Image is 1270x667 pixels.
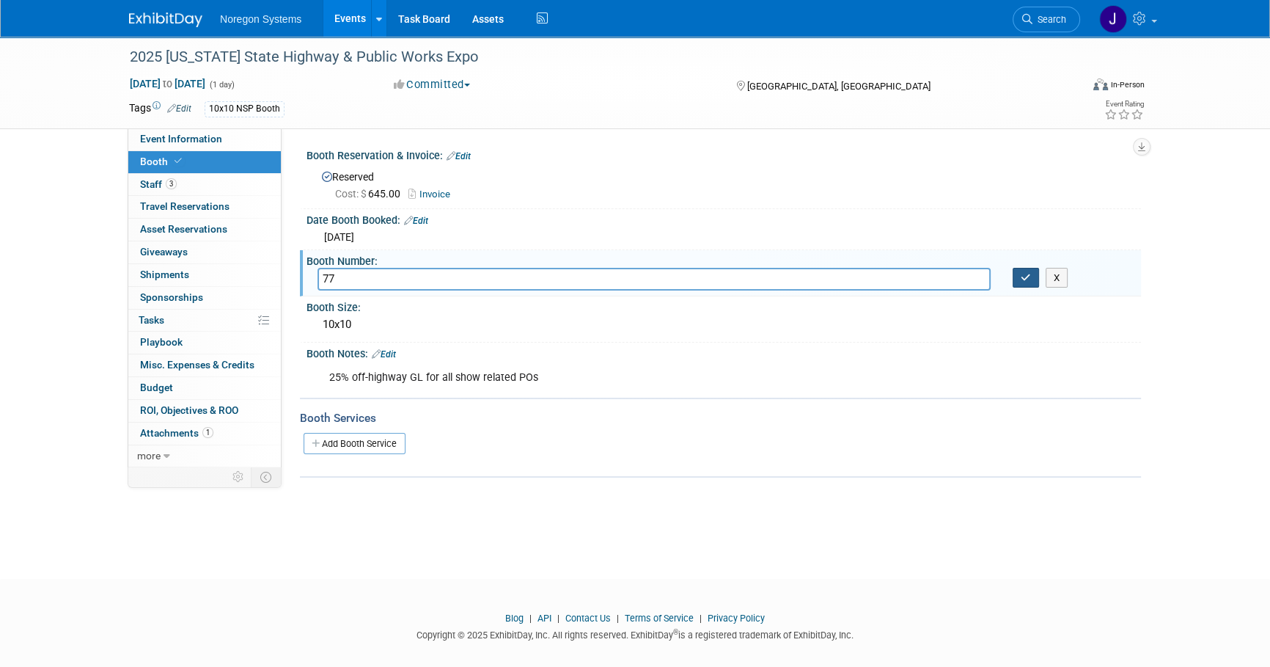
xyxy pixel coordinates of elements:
span: Misc. Expenses & Credits [140,359,254,371]
a: Contact Us [565,613,611,624]
span: 1 [202,427,213,438]
a: Misc. Expenses & Credits [128,354,281,376]
td: Toggle Event Tabs [252,467,282,486]
div: 25% off-highway GL for all show related POs [319,363,980,393]
span: Playbook [140,336,183,348]
img: ExhibitDay [129,12,202,27]
a: API [537,613,551,624]
span: Travel Reservations [140,200,230,212]
div: Booth Number: [307,250,1141,269]
div: Booth Size: [307,296,1141,315]
a: Staff3 [128,174,281,196]
span: Event Information [140,133,222,145]
button: Committed [389,77,476,92]
a: Edit [447,151,471,161]
img: Format-Inperson.png [1093,79,1108,90]
a: Shipments [128,264,281,286]
div: Reserved [317,166,1130,202]
span: [DATE] [324,231,354,243]
span: ROI, Objectives & ROO [140,404,238,416]
a: Booth [128,151,281,173]
span: Asset Reservations [140,223,227,235]
span: Budget [140,382,173,393]
span: | [526,613,535,624]
span: | [554,613,563,624]
div: 10x10 [317,313,1130,336]
div: Booth Reservation & Invoice: [307,145,1141,164]
a: Search [1013,7,1080,32]
a: Terms of Service [625,613,694,624]
a: more [128,445,281,467]
a: Tasks [128,310,281,332]
span: Giveaways [140,246,188,258]
a: Privacy Policy [708,613,765,624]
span: Sponsorships [140,291,203,303]
a: Edit [167,103,191,114]
span: Noregon Systems [220,13,301,25]
a: ROI, Objectives & ROO [128,400,281,422]
div: Event Rating [1104,101,1144,108]
a: Invoice [408,189,458,200]
span: Shipments [140,269,189,280]
div: 10x10 NSP Booth [205,101,285,117]
span: 3 [166,178,177,189]
span: Cost: $ [335,188,368,200]
span: 645.00 [335,188,406,200]
span: Booth [140,156,185,167]
span: Attachments [140,427,213,439]
span: | [613,613,623,624]
a: Edit [372,349,396,360]
a: Travel Reservations [128,196,281,218]
button: X [1046,268,1068,288]
div: Event Format [994,76,1145,98]
a: Add Booth Service [304,433,405,454]
div: Date Booth Booked: [307,209,1141,228]
span: to [161,78,175,90]
span: more [137,450,161,462]
a: Giveaways [128,241,281,263]
span: [DATE] [DATE] [129,77,206,90]
i: Booth reservation complete [175,157,182,165]
a: Playbook [128,332,281,354]
span: Search [1032,14,1066,25]
a: Edit [404,216,428,226]
a: Sponsorships [128,287,281,309]
div: 2025 [US_STATE] State Highway & Public Works Expo [125,44,1058,70]
span: Tasks [139,314,164,326]
a: Budget [128,377,281,399]
td: Tags [129,101,191,117]
div: Booth Services [300,410,1141,426]
sup: ® [673,628,678,636]
td: Personalize Event Tab Strip [226,467,252,486]
span: | [696,613,705,624]
span: [GEOGRAPHIC_DATA], [GEOGRAPHIC_DATA] [746,81,930,92]
a: Blog [505,613,524,624]
div: In-Person [1110,79,1145,90]
span: (1 day) [208,80,235,90]
div: Booth Notes: [307,343,1141,362]
a: Asset Reservations [128,219,281,241]
img: Johana Gil [1099,5,1127,33]
a: Attachments1 [128,423,281,445]
a: Event Information [128,128,281,150]
span: Staff [140,178,177,190]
